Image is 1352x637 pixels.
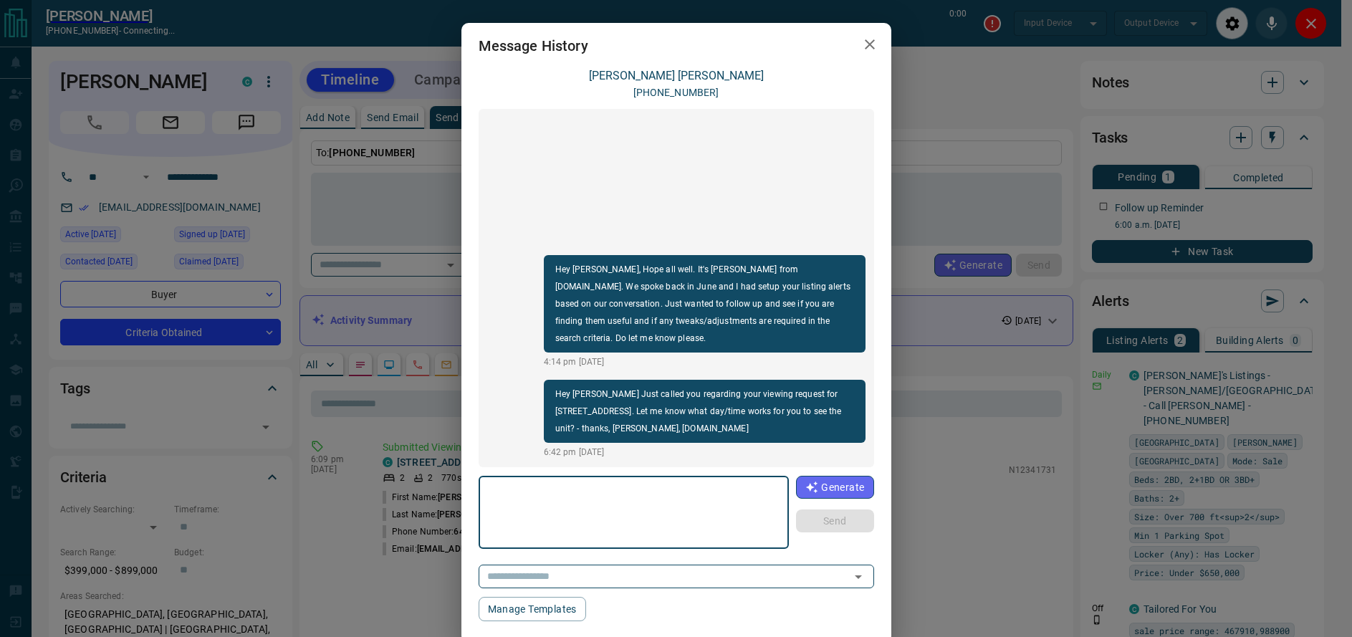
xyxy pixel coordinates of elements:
p: Hey [PERSON_NAME], Hope all well. It's [PERSON_NAME] from [DOMAIN_NAME]. We spoke back in June an... [555,261,854,347]
p: 4:14 pm [DATE] [544,355,866,368]
a: [PERSON_NAME] [PERSON_NAME] [589,69,764,82]
p: 6:42 pm [DATE] [544,446,866,459]
button: Open [848,567,868,587]
button: Generate [796,476,873,499]
p: [PHONE_NUMBER] [633,85,719,100]
h2: Message History [461,23,605,69]
p: Hey [PERSON_NAME] Just called you regarding your viewing request for [STREET_ADDRESS]. Let me kno... [555,385,854,437]
button: Manage Templates [479,597,586,621]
